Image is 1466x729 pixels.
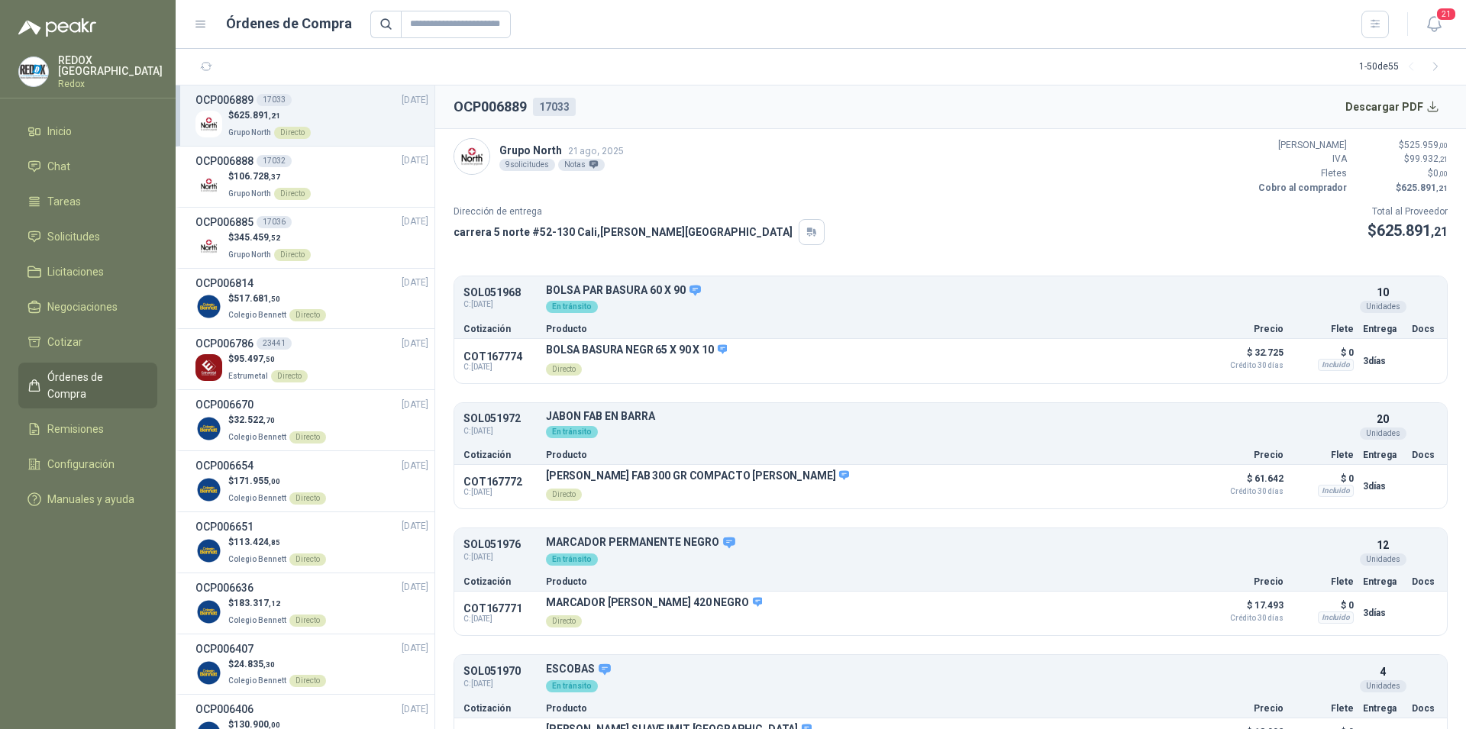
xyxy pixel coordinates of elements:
[1412,577,1438,586] p: Docs
[568,145,624,156] span: 21 ago, 2025
[463,298,537,311] span: C: [DATE]
[18,117,157,146] a: Inicio
[234,110,280,121] span: 625.891
[454,224,793,240] p: carrera 5 norte #52-130 Cali , [PERSON_NAME][GEOGRAPHIC_DATA]
[546,596,762,610] p: MARCADOR [PERSON_NAME] 420 NEGRO
[274,127,311,139] div: Directo
[195,153,253,169] h3: OCP006888
[18,18,96,37] img: Logo peakr
[226,13,352,34] h1: Órdenes de Compra
[546,411,1354,422] p: JABON FAB EN BARRA
[1356,181,1448,195] p: $
[18,292,157,321] a: Negociaciones
[228,169,311,184] p: $
[263,355,275,363] span: ,50
[228,494,286,502] span: Colegio Bennett
[234,414,275,425] span: 32.522
[402,702,428,717] span: [DATE]
[263,416,275,424] span: ,70
[1293,704,1354,713] p: Flete
[1207,344,1284,369] p: $ 32.725
[463,602,537,614] p: COT167771
[195,518,428,566] a: OCP006651[DATE] Company Logo$113.424,85Colegio BennettDirecto
[271,370,308,382] div: Directo
[546,553,598,566] div: En tránsito
[195,335,253,352] h3: OCP006786
[269,234,280,242] span: ,52
[234,232,280,243] span: 345.459
[402,641,428,656] span: [DATE]
[195,579,253,596] h3: OCP006636
[195,579,428,627] a: OCP006636[DATE] Company Logo$183.317,12Colegio BennettDirecto
[1293,450,1354,460] p: Flete
[463,363,537,372] span: C: [DATE]
[234,171,280,182] span: 106.728
[1368,219,1448,243] p: $
[228,616,286,624] span: Colegio Bennett
[1368,205,1448,219] p: Total al Proveedor
[47,193,81,210] span: Tareas
[1377,411,1389,427] p: 20
[47,228,100,245] span: Solicitudes
[546,284,1354,298] p: BOLSA PAR BASURA 60 X 90
[546,450,1198,460] p: Producto
[1360,427,1406,440] div: Unidades
[228,555,286,563] span: Colegio Bennett
[1363,324,1403,334] p: Entrega
[263,660,275,669] span: ,30
[228,250,271,259] span: Grupo North
[289,614,326,627] div: Directo
[228,413,326,427] p: $
[58,55,163,76] p: REDOX [GEOGRAPHIC_DATA]
[47,491,134,508] span: Manuales y ayuda
[463,551,537,563] span: C: [DATE]
[546,301,598,313] div: En tránsito
[195,275,253,292] h3: OCP006814
[1435,7,1457,21] span: 21
[195,518,253,535] h3: OCP006651
[257,155,292,167] div: 17032
[546,615,582,627] div: Directo
[1363,704,1403,713] p: Entrega
[546,704,1198,713] p: Producto
[234,537,280,547] span: 113.424
[18,363,157,408] a: Órdenes de Compra
[1363,577,1403,586] p: Entrega
[463,450,537,460] p: Cotización
[195,701,253,718] h3: OCP006406
[1363,450,1403,460] p: Entrega
[18,414,157,444] a: Remisiones
[1377,537,1389,553] p: 12
[546,577,1198,586] p: Producto
[234,353,275,364] span: 95.497
[18,187,157,216] a: Tareas
[257,94,292,106] div: 17033
[402,93,428,108] span: [DATE]
[47,369,143,402] span: Órdenes de Compra
[402,215,428,229] span: [DATE]
[1360,680,1406,692] div: Unidades
[546,426,598,438] div: En tránsito
[195,396,253,413] h3: OCP006670
[18,485,157,514] a: Manuales y ayuda
[47,158,70,175] span: Chat
[1380,663,1386,680] p: 4
[47,334,82,350] span: Cotizar
[1401,182,1448,193] span: 625.891
[1412,324,1438,334] p: Docs
[463,476,537,488] p: COT167772
[402,519,428,534] span: [DATE]
[463,539,537,550] p: SOL051976
[558,159,605,171] div: Notas
[274,249,311,261] div: Directo
[47,263,104,280] span: Licitaciones
[195,214,253,231] h3: OCP006885
[1412,450,1438,460] p: Docs
[47,421,104,437] span: Remisiones
[1433,168,1448,179] span: 0
[1337,92,1448,122] button: Descargar PDF
[1363,352,1403,370] p: 3 días
[546,680,598,692] div: En tránsito
[269,295,280,303] span: ,50
[228,474,326,489] p: $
